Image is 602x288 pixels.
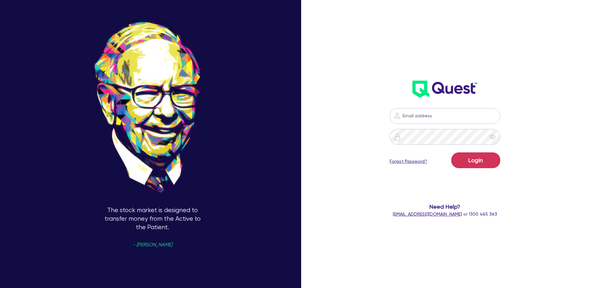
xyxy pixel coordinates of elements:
img: icon-password [394,133,401,141]
span: Need Help? [364,202,526,211]
a: Forgot Password? [390,158,427,165]
span: - [PERSON_NAME] [133,242,172,247]
input: Email address [390,108,500,124]
span: eye [489,134,496,140]
button: Login [451,152,500,168]
img: wH2k97JdezQIQAAAABJRU5ErkJggg== [412,81,477,98]
a: [EMAIL_ADDRESS][DOMAIN_NAME] [393,211,462,217]
img: icon-password [393,112,401,119]
span: or 1300 465 363 [393,211,497,217]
